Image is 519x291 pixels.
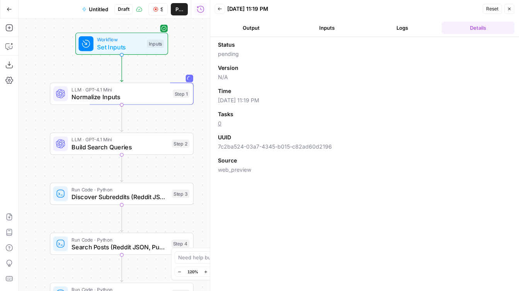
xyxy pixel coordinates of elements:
[218,110,233,118] span: Tasks
[50,233,194,255] div: Run Code · PythonSearch Posts (Reddit JSON, Pushshift fallback)Step 4
[71,192,168,201] span: Discover Subreddits (Reddit JSON)
[71,136,168,143] span: LLM · GPT-4.1 Mini
[50,183,194,205] div: Run Code · PythonDiscover Subreddits (Reddit JSON)Step 3
[218,73,511,81] span: N/A
[218,41,235,49] span: Status
[71,236,167,243] span: Run Code · Python
[366,22,439,34] button: Logs
[215,22,288,34] button: Output
[71,86,169,93] span: LLM · GPT-4.1 Mini
[171,240,189,248] div: Step 4
[187,269,198,275] span: 120%
[71,142,168,152] span: Build Search Queries
[97,42,143,52] span: Set Inputs
[483,4,502,14] button: Reset
[148,3,168,15] button: Stop Run
[89,5,108,13] span: Untitled
[71,186,168,193] span: Run Code · Python
[486,5,499,12] span: Reset
[175,5,183,13] span: Publish
[120,255,123,282] g: Edge from step_4 to step_5
[71,242,167,252] span: Search Posts (Reddit JSON, Pushshift fallback)
[218,166,511,174] span: web_preview
[442,22,514,34] button: Details
[173,90,189,98] div: Step 1
[218,50,511,58] span: pending
[120,55,123,82] g: Edge from start to step_1
[147,39,164,48] div: Inputs
[218,143,511,151] span: 7c2ba524-03a7-4345-b015-c82ad60d2196
[218,64,238,72] span: Version
[50,83,194,105] div: LLM · GPT-4.1 MiniNormalize InputsStep 1
[50,133,194,155] div: LLM · GPT-4.1 MiniBuild Search QueriesStep 2
[77,3,113,15] button: Untitled
[291,22,363,34] button: Inputs
[118,6,129,13] span: Draft
[71,92,169,102] span: Normalize Inputs
[120,205,123,232] g: Edge from step_3 to step_4
[172,140,190,148] div: Step 2
[218,96,511,104] span: [DATE] 11:19 PM
[120,155,123,182] g: Edge from step_2 to step_3
[50,32,194,55] div: WorkflowSet InputsInputs
[172,189,190,198] div: Step 3
[120,105,123,132] g: Edge from step_1 to step_2
[160,5,163,13] span: Stop Run
[97,36,143,43] span: Workflow
[171,3,188,15] button: Publish
[218,157,237,164] span: Source
[218,134,231,141] span: UUID
[218,120,221,127] a: 0
[218,87,231,95] span: Time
